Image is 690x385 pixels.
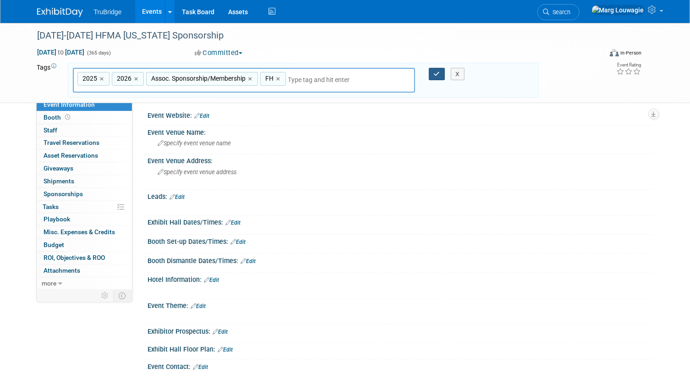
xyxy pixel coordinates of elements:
[148,324,653,336] div: Exhibitor Prospectus:
[44,241,65,248] span: Budget
[148,126,653,137] div: Event Venue Name:
[218,346,233,353] a: Edit
[148,154,653,165] div: Event Venue Address:
[43,203,59,210] span: Tasks
[553,48,642,61] div: Event Format
[100,74,106,84] a: ×
[231,239,246,245] a: Edit
[610,49,619,56] img: Format-Inperson.png
[158,169,237,176] span: Specify event venue address
[113,290,132,302] td: Toggle Event Tabs
[150,74,246,83] span: Assoc. Sponsorship/Membership
[37,162,132,175] a: Giveaways
[37,99,132,111] a: Event Information
[192,48,246,58] button: Committed
[134,74,140,84] a: ×
[37,137,132,149] a: Travel Reservations
[451,68,465,81] button: X
[148,254,653,266] div: Booth Dismantle Dates/Times:
[37,175,132,187] a: Shipments
[44,139,100,146] span: Travel Reservations
[34,27,591,44] div: [DATE]-[DATE] HFMA [US_STATE] Sponsorship
[550,9,571,16] span: Search
[37,252,132,264] a: ROI, Objectives & ROO
[288,75,410,84] input: Type tag and hit enter
[44,228,115,236] span: Misc. Expenses & Credits
[620,49,642,56] div: In-Person
[44,190,83,198] span: Sponsorships
[248,74,254,84] a: ×
[148,360,653,372] div: Event Contact:
[195,113,210,119] a: Edit
[241,258,256,264] a: Edit
[87,50,111,56] span: (365 days)
[57,49,66,56] span: to
[264,74,274,83] span: FH
[37,201,132,213] a: Tasks
[148,273,653,285] div: Hotel Information:
[148,215,653,227] div: Exhibit Hall Dates/Times:
[191,303,206,309] a: Edit
[204,277,219,283] a: Edit
[148,342,653,354] div: Exhibit Hall Floor Plan:
[37,8,83,17] img: ExhibitDay
[37,188,132,200] a: Sponsorships
[44,114,72,121] span: Booth
[37,63,60,98] td: Tags
[37,264,132,277] a: Attachments
[44,101,95,108] span: Event Information
[148,235,653,247] div: Booth Set-up Dates/Times:
[276,74,282,84] a: ×
[148,299,653,311] div: Event Theme:
[158,140,231,147] span: Specify event venue name
[537,4,580,20] a: Search
[44,215,71,223] span: Playbook
[193,364,208,370] a: Edit
[37,149,132,162] a: Asset Reservations
[44,152,99,159] span: Asset Reservations
[98,290,114,302] td: Personalize Event Tab Strip
[94,8,122,16] span: TruBridge
[44,177,75,185] span: Shipments
[42,280,57,287] span: more
[37,213,132,225] a: Playbook
[148,190,653,202] div: Leads:
[37,111,132,124] a: Booth
[148,109,653,121] div: Event Website:
[170,194,185,200] a: Edit
[591,5,645,15] img: Marg Louwagie
[226,220,241,226] a: Edit
[213,329,228,335] a: Edit
[37,226,132,238] a: Misc. Expenses & Credits
[37,239,132,251] a: Budget
[44,254,105,261] span: ROI, Objectives & ROO
[44,165,74,172] span: Giveaways
[617,63,641,67] div: Event Rating
[115,74,132,83] span: 2026
[44,126,58,134] span: Staff
[64,114,72,121] span: Booth not reserved yet
[37,48,85,56] span: [DATE] [DATE]
[44,267,81,274] span: Attachments
[81,74,98,83] span: 2025
[37,277,132,290] a: more
[37,124,132,137] a: Staff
